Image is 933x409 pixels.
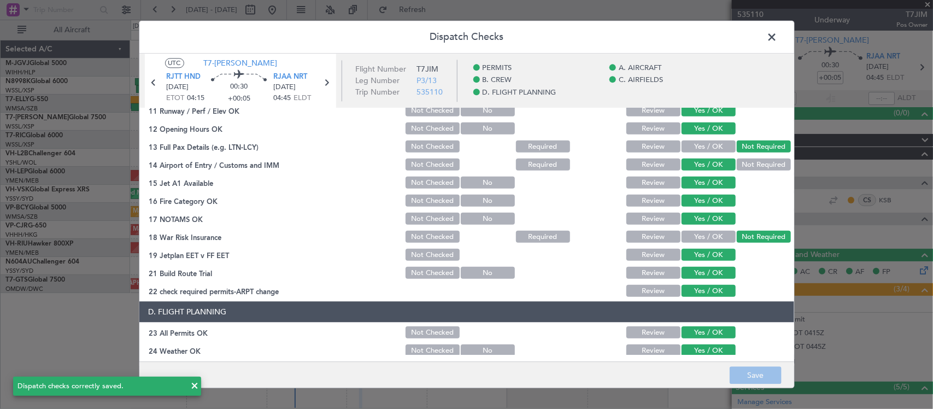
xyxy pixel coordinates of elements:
button: Yes / OK [682,285,736,297]
button: Yes / OK [682,195,736,207]
button: Yes / OK [682,249,736,261]
button: Yes / OK [682,231,736,243]
button: Not Required [737,159,791,171]
button: Not Required [737,231,791,243]
button: Not Required [737,141,791,153]
button: Yes / OK [682,105,736,117]
div: Dispatch checks correctly saved. [17,381,185,392]
button: Yes / OK [682,141,736,153]
button: Yes / OK [682,267,736,279]
header: Dispatch Checks [139,21,794,54]
button: Yes / OK [682,159,736,171]
button: Yes / OK [682,213,736,225]
button: Yes / OK [682,177,736,189]
button: Yes / OK [682,327,736,339]
button: Yes / OK [682,123,736,135]
button: Yes / OK [682,345,736,357]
